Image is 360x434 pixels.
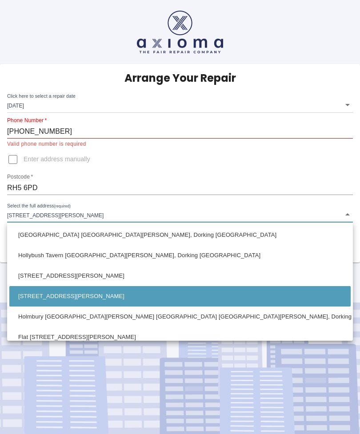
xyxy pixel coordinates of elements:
li: [STREET_ADDRESS][PERSON_NAME] [9,286,351,307]
li: Hollybush Tavern [GEOGRAPHIC_DATA][PERSON_NAME], Dorking [GEOGRAPHIC_DATA] [9,245,351,266]
li: [STREET_ADDRESS][PERSON_NAME] [9,266,351,286]
li: Flat [STREET_ADDRESS][PERSON_NAME] [9,327,351,347]
li: [GEOGRAPHIC_DATA] [GEOGRAPHIC_DATA][PERSON_NAME], Dorking [GEOGRAPHIC_DATA] [9,225,351,245]
li: Holmbury [GEOGRAPHIC_DATA][PERSON_NAME] [GEOGRAPHIC_DATA] [GEOGRAPHIC_DATA][PERSON_NAME], Dorking... [9,307,351,327]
